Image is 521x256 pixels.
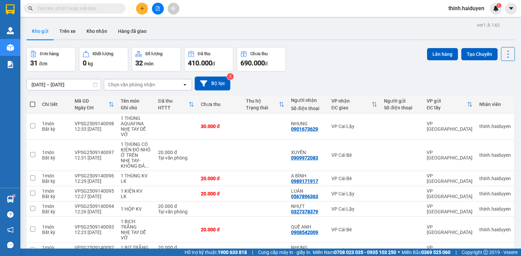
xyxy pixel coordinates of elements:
[75,98,109,104] div: Mã GD
[427,150,472,161] div: VP [GEOGRAPHIC_DATA]
[75,245,114,250] div: VPSG2509140092
[158,150,194,155] div: 20.000 đ
[427,105,467,110] div: ĐC lấy
[71,95,117,113] th: Toggle SortBy
[291,204,324,209] div: NHỰT
[13,195,15,197] sup: 1
[42,224,68,230] div: 1 món
[331,105,372,110] div: ĐC giao
[121,194,152,199] div: LK
[402,249,450,256] span: Miền Bắc
[42,102,68,107] div: Chi tiết
[79,22,134,31] div: 0567896363
[144,61,154,66] span: món
[135,59,143,67] span: 32
[42,121,68,126] div: 1 món
[291,106,324,111] div: Số điện thoại
[493,5,499,12] img: icon-new-feature
[42,150,68,155] div: 1 món
[423,95,476,113] th: Toggle SortBy
[75,178,114,184] div: 12:29 [DATE]
[121,115,152,126] div: 1 THÙNG AQUAFINA
[81,23,113,39] button: Kho nhận
[483,250,488,255] span: copyright
[79,47,128,71] button: Khối lượng0kg
[75,224,114,230] div: VPSG2509140093
[42,126,68,132] div: Bất kỳ
[121,245,152,250] div: 1 BỊT TRẮNG
[188,59,212,67] span: 410.000
[291,230,318,235] div: 0908542009
[88,61,93,66] span: kg
[75,105,109,110] div: Ngày ĐH
[121,219,152,230] div: 1 BỊCH TRẮNG
[42,204,68,209] div: 1 món
[291,188,324,194] div: LUÂN
[82,48,91,58] span: SL
[42,209,68,214] div: Bất kỳ
[121,206,152,212] div: 1 HỘP KV
[331,248,378,253] div: VP Cái Bè
[427,48,458,60] button: Lên hàng
[331,152,378,158] div: VP Cái Bè
[497,3,501,8] sup: 1
[427,245,472,256] div: VP [GEOGRAPHIC_DATA]
[28,6,33,11] span: search
[443,4,490,13] span: thinh.haiduyen
[498,3,500,8] span: 1
[121,188,152,194] div: 1 KIỆN KV
[331,227,378,232] div: VP Cái Bè
[182,82,188,87] svg: open
[291,209,318,214] div: 0327378379
[427,188,472,199] div: VP [GEOGRAPHIC_DATA]
[158,98,189,104] div: Đã thu
[75,209,114,214] div: 12:26 [DATE]
[121,173,152,178] div: 1 THÙNG KV
[79,6,96,14] span: Nhận:
[93,51,113,56] div: Khối lượng
[201,227,239,232] div: 20.000 đ
[479,248,511,253] div: thinh.haiduyen
[79,6,134,14] div: VP Cai Lậy
[427,204,472,214] div: VP [GEOGRAPHIC_DATA]
[136,3,148,15] button: plus
[78,37,94,44] span: Chưa :
[6,49,134,58] div: Tên hàng: 1 KIỆN KV ( : 1 )
[291,155,318,161] div: 0909972083
[121,105,152,110] div: Ghi chú
[246,98,279,104] div: Thu hộ
[75,150,114,155] div: VPSG2509140097
[42,194,68,199] div: Bất kỳ
[121,98,152,104] div: Tên món
[40,51,59,56] div: Đơn hàng
[479,176,511,181] div: thinh.haiduyen
[75,121,114,126] div: VPSG2509140098
[42,245,68,250] div: 1 món
[331,98,372,104] div: VP nhận
[201,191,239,196] div: 20.000 đ
[7,27,14,34] img: warehouse-icon
[155,95,197,113] th: Toggle SortBy
[121,230,152,240] div: NHẸ TAY DỄ VỠ
[113,23,152,39] button: Hàng đã giao
[7,196,14,203] img: warehouse-icon
[158,204,194,209] div: 20.000 đ
[479,191,511,196] div: thinh.haiduyen
[421,250,450,255] strong: 0369 525 060
[42,155,68,161] div: Bất kỳ
[27,79,101,90] input: Select a date range.
[258,249,311,256] span: Cung cấp máy in - giấy in:
[79,14,134,22] div: LUÂN
[121,158,152,169] div: NHẸ TAY-KHÔNG ĐẢM BẢO
[331,176,378,181] div: VP Cái Bè
[108,81,155,88] div: Chọn văn phòng nhận
[198,51,210,56] div: Đã thu
[398,251,400,254] span: ⚪️
[121,126,152,137] div: NHẸ TAY DỄ VỠ
[75,194,114,199] div: 12:27 [DATE]
[237,47,286,71] button: Chưa thu690.000đ
[168,3,179,15] button: aim
[427,173,472,184] div: VP [GEOGRAPHIC_DATA]
[508,5,514,12] span: caret-down
[121,142,152,158] div: 1 THÙNG CÓ KIỆN ĐỎ NHỎ Ở TRÊN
